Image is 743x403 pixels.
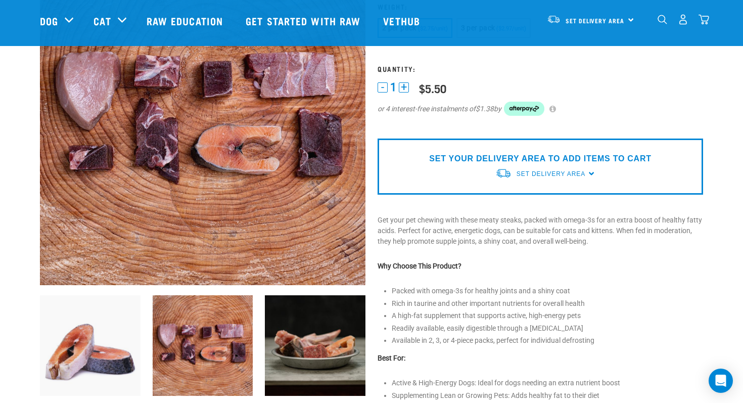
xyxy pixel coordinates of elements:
li: Supplementing Lean or Growing Pets: Adds healthy fat to their diet [392,390,703,401]
button: - [378,82,388,93]
li: Rich in taurine and other important nutrients for overall health [392,298,703,309]
a: Cat [94,13,111,28]
span: Set Delivery Area [517,170,585,177]
a: Get started with Raw [236,1,373,41]
img: 1148 Salmon Steaks 01 [40,295,141,396]
img: Afterpay [504,102,544,116]
a: Raw Education [136,1,236,41]
li: Active & High-Energy Dogs: Ideal for dogs needing an extra nutrient boost [392,378,703,388]
img: user.png [678,14,688,25]
button: + [399,82,409,93]
span: Set Delivery Area [566,19,624,22]
div: Open Intercom Messenger [709,369,733,393]
div: or 4 interest-free instalments of by [378,102,703,116]
strong: Why Choose This Product? [378,262,461,270]
strong: Best For: [378,354,405,362]
li: Packed with omega-3s for healthy joints and a shiny coat [392,286,703,296]
h3: Quantity: [378,65,703,72]
img: home-icon@2x.png [699,14,709,25]
div: $5.50 [419,82,446,95]
a: Dog [40,13,58,28]
span: $1.38 [476,104,494,114]
p: SET YOUR DELIVERY AREA TO ADD ITEMS TO CART [429,153,651,165]
img: home-icon-1@2x.png [658,15,667,24]
li: Available in 2, 3, or 4-piece packs, perfect for individual defrosting [392,335,703,346]
img: Assortment Of Meat And Salmon Cuts [153,295,253,396]
li: Readily available, easily digestible through a [MEDICAL_DATA] [392,323,703,334]
p: Get your pet chewing with these meaty steaks, packed with omega-3s for an extra boost of healthy ... [378,215,703,247]
img: van-moving.png [547,15,561,24]
img: van-moving.png [495,168,512,178]
span: 1 [390,82,396,93]
li: A high-fat supplement that supports active, high-energy pets [392,310,703,321]
img: Assortment Of Ingredients Including, Salmon, Fillet Tripe, Turkey Wing Tongue And Heart Meat In A... [265,295,365,396]
a: Vethub [373,1,433,41]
